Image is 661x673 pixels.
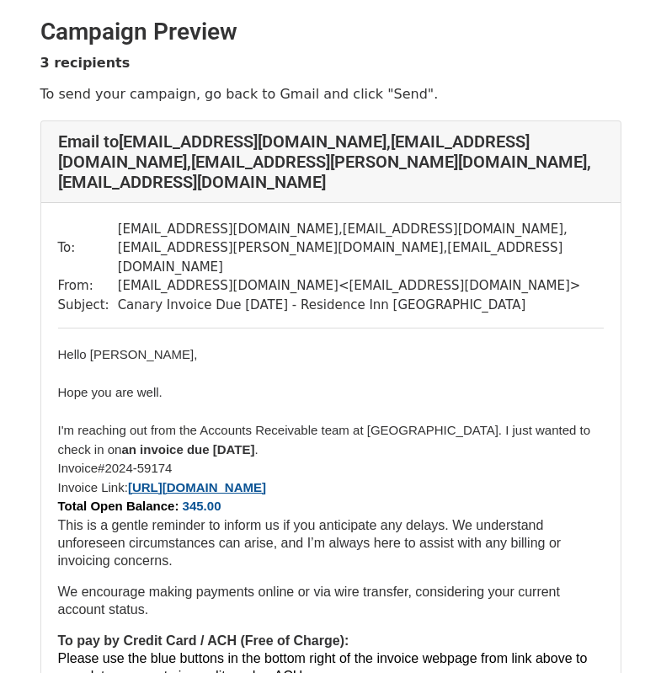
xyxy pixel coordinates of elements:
[58,347,198,361] span: Hello [PERSON_NAME],
[118,276,604,296] td: [EMAIL_ADDRESS][DOMAIN_NAME] < [EMAIL_ADDRESS][DOMAIN_NAME] >
[58,478,604,498] li: Invoice Link:
[58,499,179,513] font: Total Open Balance:
[118,296,604,315] td: Canary Invoice Due [DATE] - Residence Inn [GEOGRAPHIC_DATA]
[58,220,118,277] td: To:
[58,518,562,568] span: This is a gentle reminder to inform us if you anticipate any delays. We understand unforeseen cir...
[58,385,163,399] span: Hope you are well.
[40,18,621,46] h2: Campaign Preview
[58,459,604,478] li: 2024-59174
[58,276,118,296] td: From:
[58,131,604,192] h4: Email to [EMAIL_ADDRESS][DOMAIN_NAME] , [EMAIL_ADDRESS][DOMAIN_NAME] , [EMAIL_ADDRESS][PERSON_NAM...
[128,480,266,494] u: [URL][DOMAIN_NAME]
[40,55,131,71] strong: 3 recipients
[183,499,221,513] font: 345.00
[118,220,604,277] td: [EMAIL_ADDRESS][DOMAIN_NAME] , [EMAIL_ADDRESS][DOMAIN_NAME] , [EMAIL_ADDRESS][PERSON_NAME][DOMAIN...
[40,85,621,103] p: To send your campaign, go back to Gmail and click "Send".
[58,296,118,315] td: Subject:
[58,633,349,648] strong: To pay by Credit Card / ACH (Free of Charge):
[58,585,560,617] span: We encourage making payments online or via wire transfer, considering your current account status.
[121,442,254,457] strong: an invoice due [DATE]
[58,461,105,475] span: Invoice#
[58,423,591,457] span: I'm reaching out from the Accounts Receivable team at [GEOGRAPHIC_DATA]. I just wanted to check i...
